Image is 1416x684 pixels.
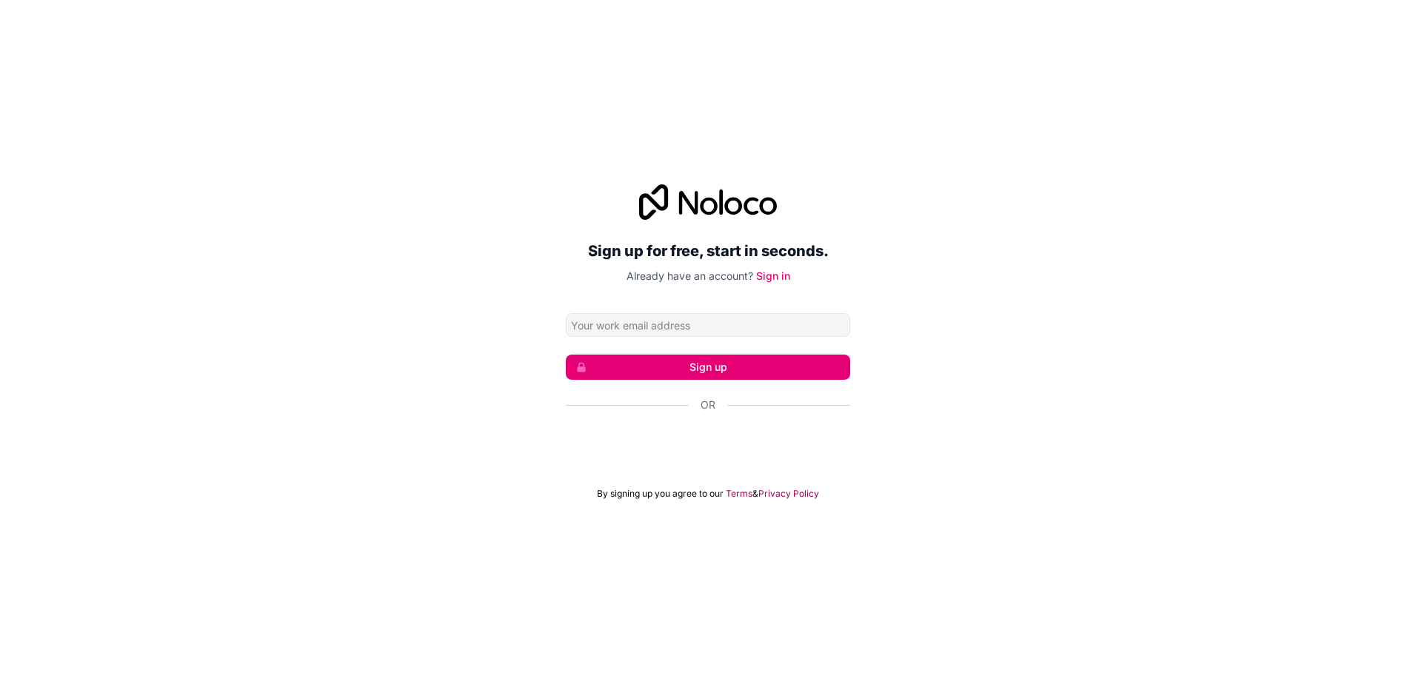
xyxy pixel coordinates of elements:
[597,488,724,500] span: By signing up you agree to our
[566,313,850,337] input: Email address
[566,355,850,380] button: Sign up
[752,488,758,500] span: &
[566,238,850,264] h2: Sign up for free, start in seconds.
[756,269,790,282] a: Sign in
[627,269,753,282] span: Already have an account?
[726,488,752,500] a: Terms
[758,488,819,500] a: Privacy Policy
[701,398,715,412] span: Or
